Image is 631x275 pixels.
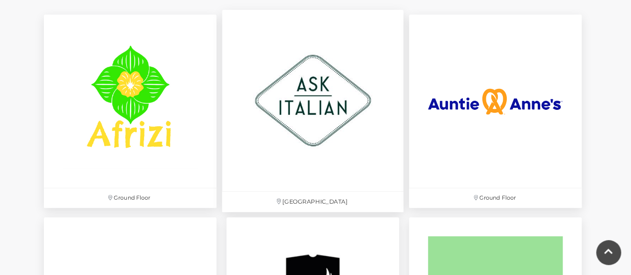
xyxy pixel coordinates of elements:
a: [GEOGRAPHIC_DATA] [217,4,409,218]
p: Ground Floor [409,188,582,208]
p: [GEOGRAPHIC_DATA] [222,192,404,212]
p: Ground Floor [44,188,216,208]
a: Ground Floor [39,9,221,212]
a: Ground Floor [404,9,587,212]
